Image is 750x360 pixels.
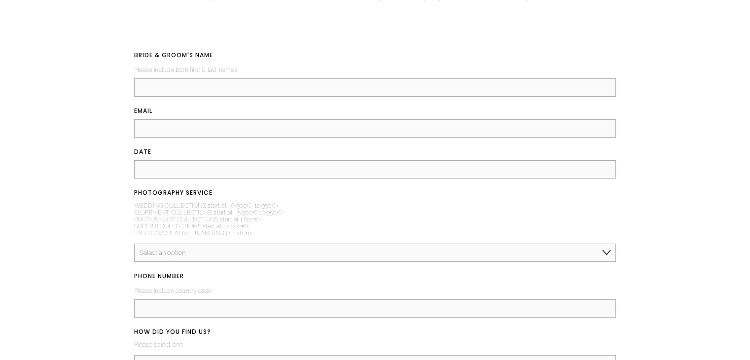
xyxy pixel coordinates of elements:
span: Email [134,106,152,117]
p: Please include country code. [134,285,616,297]
span: PHONE NUMBER [134,271,184,283]
select: PHOTOGRAPHY SERVICE [134,244,616,262]
span: DATE [134,146,151,158]
span: BRIDE & GROOM'S NAME [134,50,213,62]
p: Please select one. [134,338,211,351]
span: HOW DID YOU FIND US? [134,326,211,338]
span: PHOTOGRAPHY SERVICE [134,187,213,199]
p: WEDDING COLLECTIONS start at | 6.900€-12.950€+ ELOPEMENT COLLECTIONS start at | 5.900€-11.950€+ P... [134,199,284,240]
p: Please include both first & last names. [134,64,616,76]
